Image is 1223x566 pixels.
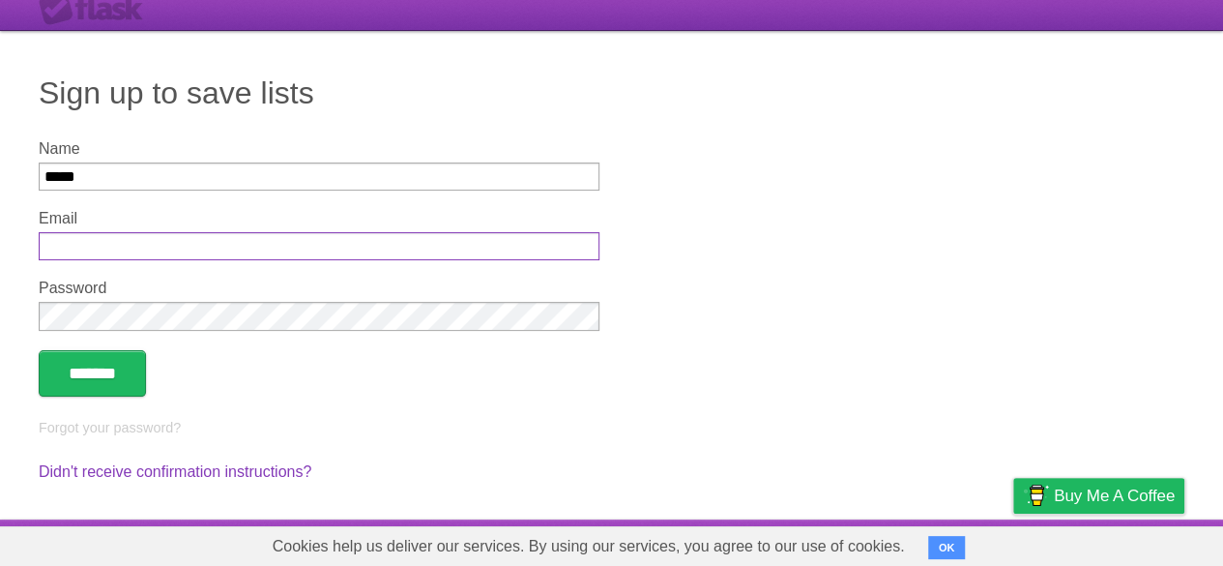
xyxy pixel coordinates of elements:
[39,463,311,480] a: Didn't receive confirmation instructions?
[39,210,599,227] label: Email
[820,524,898,561] a: Developers
[1023,479,1049,512] img: Buy me a coffee
[39,140,599,158] label: Name
[922,524,965,561] a: Terms
[988,524,1038,561] a: Privacy
[39,280,599,297] label: Password
[39,420,181,435] a: Forgot your password?
[756,524,797,561] a: About
[928,536,966,559] button: OK
[1063,524,1184,561] a: Suggest a feature
[39,70,1184,116] h1: Sign up to save lists
[1013,478,1184,514] a: Buy me a coffee
[253,527,924,566] span: Cookies help us deliver our services. By using our services, you agree to our use of cookies.
[1054,479,1175,513] span: Buy me a coffee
